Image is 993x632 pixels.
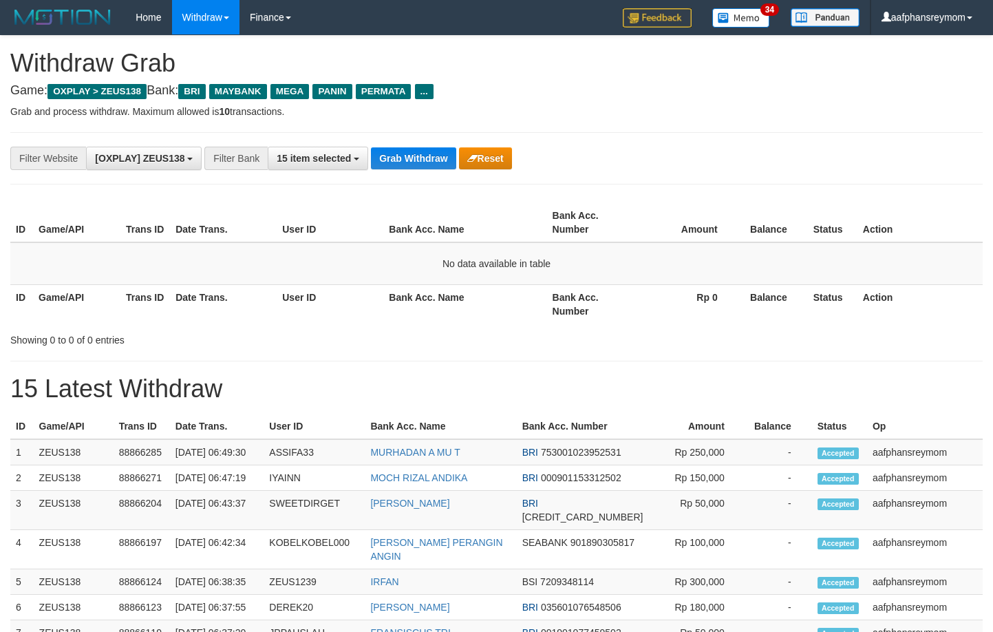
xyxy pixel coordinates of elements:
[547,203,634,242] th: Bank Acc. Number
[517,414,649,439] th: Bank Acc. Number
[745,569,812,595] td: -
[857,284,983,324] th: Action
[170,595,264,620] td: [DATE] 06:37:55
[33,203,120,242] th: Game/API
[170,569,264,595] td: [DATE] 06:38:35
[867,491,983,530] td: aafphansreymom
[204,147,268,170] div: Filter Bank
[270,84,310,99] span: MEGA
[522,498,538,509] span: BRI
[818,577,859,589] span: Accepted
[522,576,538,587] span: BSI
[541,602,621,613] span: Copy 035601076548506 to clipboard
[738,203,808,242] th: Balance
[634,203,738,242] th: Amount
[10,7,115,28] img: MOTION_logo.png
[370,602,449,613] a: [PERSON_NAME]
[170,465,264,491] td: [DATE] 06:47:19
[170,414,264,439] th: Date Trans.
[47,84,147,99] span: OXPLAY > ZEUS138
[170,203,277,242] th: Date Trans.
[648,439,745,465] td: Rp 250,000
[818,498,859,510] span: Accepted
[264,439,365,465] td: ASSIFA33
[219,106,230,117] strong: 10
[867,439,983,465] td: aafphansreymom
[415,84,434,99] span: ...
[371,147,456,169] button: Grab Withdraw
[745,530,812,569] td: -
[370,537,502,562] a: [PERSON_NAME] PERANGIN ANGIN
[541,472,621,483] span: Copy 000901153312502 to clipboard
[791,8,859,27] img: panduan.png
[268,147,368,170] button: 15 item selected
[170,491,264,530] td: [DATE] 06:43:37
[370,447,460,458] a: MURHADAN A MU T
[10,50,983,77] h1: Withdraw Grab
[540,576,594,587] span: Copy 7209348114 to clipboard
[745,439,812,465] td: -
[10,491,34,530] td: 3
[648,595,745,620] td: Rp 180,000
[760,3,779,16] span: 34
[277,153,351,164] span: 15 item selected
[178,84,205,99] span: BRI
[34,595,114,620] td: ZEUS138
[370,576,398,587] a: IRFAN
[867,414,983,439] th: Op
[818,538,859,549] span: Accepted
[648,465,745,491] td: Rp 150,000
[522,447,538,458] span: BRI
[867,569,983,595] td: aafphansreymom
[522,512,643,523] span: Copy 154301018634507 to clipboard
[34,530,114,569] td: ZEUS138
[114,491,170,530] td: 88866204
[818,602,859,614] span: Accepted
[10,84,983,98] h4: Game: Bank:
[114,414,170,439] th: Trans ID
[33,284,120,324] th: Game/API
[10,328,403,347] div: Showing 0 to 0 of 0 entries
[356,84,412,99] span: PERMATA
[745,491,812,530] td: -
[86,147,202,170] button: [OXPLAY] ZEUS138
[818,473,859,485] span: Accepted
[522,537,568,548] span: SEABANK
[383,203,546,242] th: Bank Acc. Name
[857,203,983,242] th: Action
[818,447,859,459] span: Accepted
[745,414,812,439] th: Balance
[522,602,538,613] span: BRI
[264,569,365,595] td: ZEUS1239
[648,491,745,530] td: Rp 50,000
[867,465,983,491] td: aafphansreymom
[738,284,808,324] th: Balance
[10,105,983,118] p: Grab and process withdraw. Maximum allowed is transactions.
[365,414,516,439] th: Bank Acc. Name
[209,84,267,99] span: MAYBANK
[264,414,365,439] th: User ID
[114,569,170,595] td: 88866124
[170,284,277,324] th: Date Trans.
[114,530,170,569] td: 88866197
[10,284,33,324] th: ID
[264,465,365,491] td: IYAINN
[541,447,621,458] span: Copy 753001023952531 to clipboard
[10,147,86,170] div: Filter Website
[95,153,184,164] span: [OXPLAY] ZEUS138
[570,537,634,548] span: Copy 901890305817 to clipboard
[547,284,634,324] th: Bank Acc. Number
[648,414,745,439] th: Amount
[312,84,352,99] span: PANIN
[10,530,34,569] td: 4
[634,284,738,324] th: Rp 0
[459,147,512,169] button: Reset
[812,414,867,439] th: Status
[10,439,34,465] td: 1
[34,465,114,491] td: ZEUS138
[277,203,383,242] th: User ID
[10,569,34,595] td: 5
[648,569,745,595] td: Rp 300,000
[10,242,983,285] td: No data available in table
[808,284,857,324] th: Status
